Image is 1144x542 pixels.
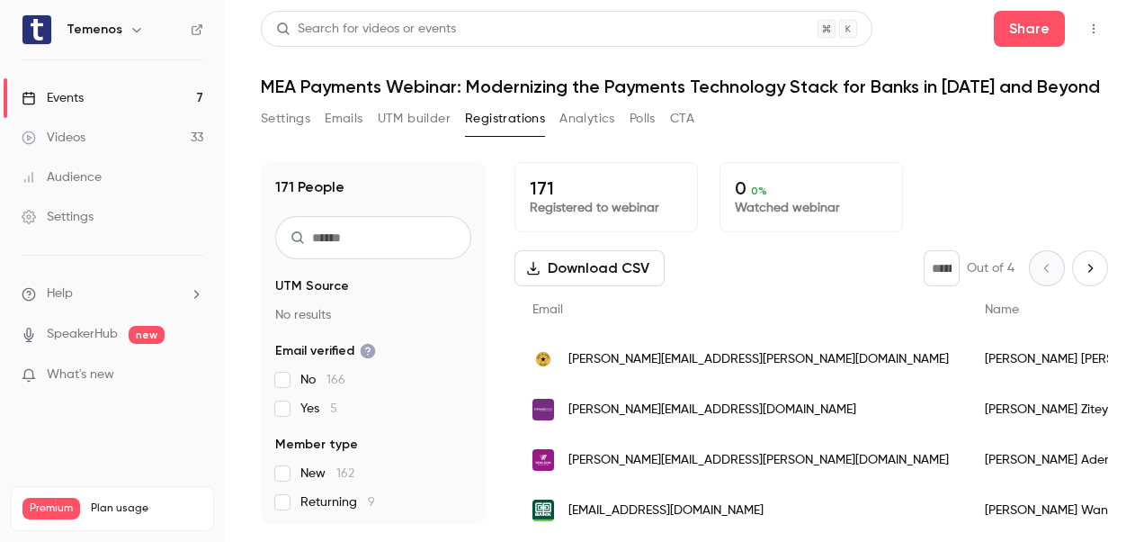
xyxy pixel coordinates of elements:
[22,168,102,186] div: Audience
[22,285,203,303] li: help-dropdown-opener
[751,185,767,197] span: 0 %
[532,500,554,521] img: co-opbank.co.ke
[994,11,1065,47] button: Share
[735,199,888,217] p: Watched webinar
[532,399,554,420] img: stewardbank.co.zw
[532,348,554,370] img: bog.gov.gh
[735,177,888,199] p: 0
[326,374,345,386] span: 166
[378,104,451,133] button: UTM builder
[275,176,344,198] h1: 171 People
[300,371,345,389] span: No
[1072,250,1108,286] button: Next page
[22,498,80,519] span: Premium
[514,250,665,286] button: Download CSV
[530,199,683,217] p: Registered to webinar
[275,342,376,360] span: Email verified
[22,129,85,147] div: Videos
[276,20,456,39] div: Search for videos or events
[182,367,203,384] iframe: Noticeable Trigger
[559,104,615,133] button: Analytics
[22,89,84,107] div: Events
[22,15,51,44] img: Temenos
[568,401,856,420] span: [PERSON_NAME][EMAIL_ADDRESS][DOMAIN_NAME]
[330,402,337,415] span: 5
[22,208,94,226] div: Settings
[368,496,375,509] span: 9
[275,277,349,295] span: UTM Source
[47,285,73,303] span: Help
[300,400,337,418] span: Yes
[67,21,122,39] h6: Temenos
[532,449,554,471] img: wemabank.com
[568,501,764,520] span: [EMAIL_ADDRESS][DOMAIN_NAME]
[465,104,545,133] button: Registrations
[129,326,165,344] span: new
[275,306,471,324] p: No results
[91,501,202,516] span: Plan usage
[261,104,310,133] button: Settings
[630,104,656,133] button: Polls
[532,303,563,316] span: Email
[325,104,362,133] button: Emails
[670,104,694,133] button: CTA
[261,76,1108,97] h1: MEA Payments Webinar: Modernizing the Payments Technology Stack for Banks in [DATE] and Beyond
[530,177,683,199] p: 171
[300,493,375,511] span: Returning
[967,259,1014,277] p: Out of 4
[47,325,118,344] a: SpeakerHub
[300,465,354,483] span: New
[275,436,358,454] span: Member type
[568,350,949,369] span: [PERSON_NAME][EMAIL_ADDRESS][PERSON_NAME][DOMAIN_NAME]
[47,366,114,384] span: What's new
[985,303,1019,316] span: Name
[568,451,949,470] span: [PERSON_NAME][EMAIL_ADDRESS][PERSON_NAME][DOMAIN_NAME]
[336,467,354,480] span: 162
